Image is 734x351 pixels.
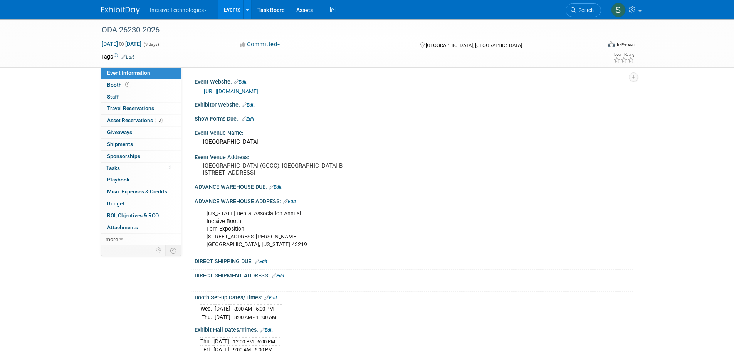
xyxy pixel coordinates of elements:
a: Edit [269,185,282,190]
a: Travel Reservations [101,103,181,114]
span: Misc. Expenses & Credits [107,188,167,195]
span: Playbook [107,176,129,183]
div: Event Venue Name: [195,127,633,137]
a: Sponsorships [101,151,181,162]
div: Exhibit Hall Dates/Times: [195,324,633,334]
a: Edit [242,102,255,108]
td: [DATE] [215,313,230,321]
a: ROI, Objectives & ROO [101,210,181,222]
td: Wed. [200,305,215,313]
a: [URL][DOMAIN_NAME] [204,88,258,94]
a: Edit [242,116,254,122]
td: Tags [101,53,134,60]
span: ROI, Objectives & ROO [107,212,159,218]
span: Tasks [106,165,120,171]
a: Shipments [101,139,181,150]
a: Misc. Expenses & Credits [101,186,181,198]
a: Search [566,3,601,17]
a: Edit [272,273,284,279]
div: ADVANCE WAREHOUSE DUE: [195,181,633,191]
span: Search [576,7,594,13]
a: Asset Reservations13 [101,115,181,126]
img: Samantha Meyers [611,3,626,17]
div: ADVANCE WAREHOUSE ADDRESS: [195,195,633,205]
pre: [GEOGRAPHIC_DATA] (GCCC), [GEOGRAPHIC_DATA] B [STREET_ADDRESS] [203,162,369,176]
img: Format-Inperson.png [608,41,615,47]
td: [DATE] [213,337,229,346]
a: Booth [101,79,181,91]
span: 8:00 AM - 5:00 PM [234,306,274,312]
a: Edit [283,199,296,204]
td: Thu. [200,313,215,321]
div: Event Website: [195,76,633,86]
div: DIRECT SHIPMENT ADDRESS: [195,270,633,280]
a: Giveaways [101,127,181,138]
span: 12:00 PM - 6:00 PM [233,339,275,344]
span: Sponsorships [107,153,140,159]
span: Giveaways [107,129,132,135]
td: [DATE] [215,305,230,313]
img: ExhibitDay [101,7,140,14]
div: Event Rating [613,53,634,57]
div: Event Venue Address: [195,151,633,161]
span: Booth not reserved yet [124,82,131,87]
a: Edit [255,259,267,264]
span: Asset Reservations [107,117,163,123]
span: Booth [107,82,131,88]
span: to [118,41,125,47]
span: Event Information [107,70,150,76]
div: DIRECT SHIPPING DUE: [195,255,633,265]
div: Exhibitor Website: [195,99,633,109]
a: Attachments [101,222,181,233]
td: Toggle Event Tabs [165,245,181,255]
a: Edit [260,327,273,333]
span: [DATE] [DATE] [101,40,142,47]
a: Budget [101,198,181,210]
a: more [101,234,181,245]
td: Thu. [200,337,213,346]
div: Show Forms Due:: [195,113,633,123]
span: 8:00 AM - 11:00 AM [234,314,276,320]
span: Staff [107,94,119,100]
span: [GEOGRAPHIC_DATA], [GEOGRAPHIC_DATA] [426,42,522,48]
a: Edit [264,295,277,301]
div: Event Format [556,40,635,52]
span: more [106,236,118,242]
a: Edit [121,54,134,60]
div: [GEOGRAPHIC_DATA] [200,136,627,148]
a: Edit [234,79,247,85]
span: Shipments [107,141,133,147]
span: 13 [155,118,163,123]
a: Staff [101,91,181,103]
div: Booth Set-up Dates/Times: [195,292,633,302]
span: Travel Reservations [107,105,154,111]
button: Committed [237,40,283,49]
a: Tasks [101,163,181,174]
a: Event Information [101,67,181,79]
div: ODA 26230-2026 [99,23,590,37]
td: Personalize Event Tab Strip [152,245,166,255]
span: (3 days) [143,42,159,47]
span: Budget [107,200,124,207]
a: Playbook [101,174,181,186]
div: [US_STATE] Dental Association Annual Incisive Booth Fern Exposition [STREET_ADDRESS][PERSON_NAME]... [201,206,548,252]
span: Attachments [107,224,138,230]
div: In-Person [616,42,635,47]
